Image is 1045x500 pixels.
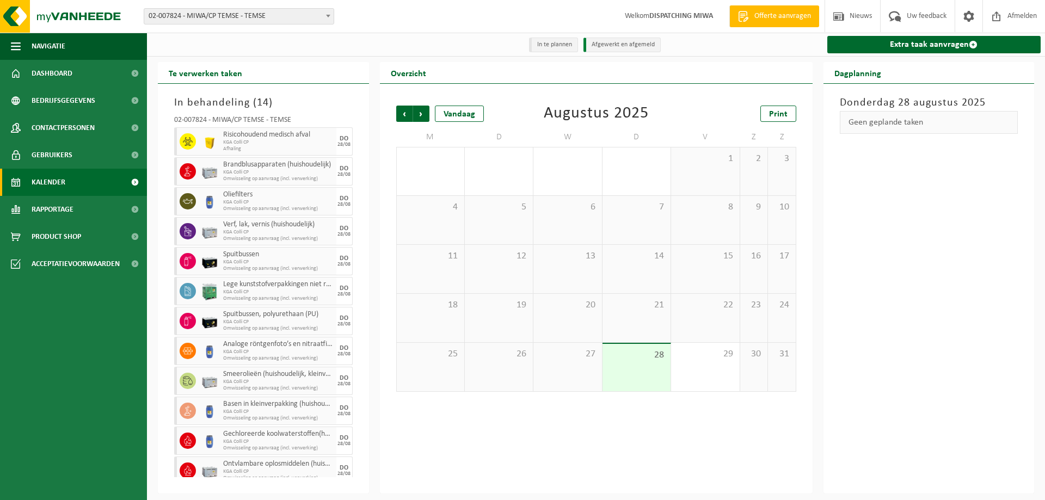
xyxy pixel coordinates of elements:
[340,195,348,202] div: DO
[223,250,334,259] span: Spuitbussen
[223,409,334,415] span: KGA Colli CP
[144,9,334,24] span: 02-007824 - MIWA/CP TEMSE - TEMSE
[539,201,596,213] span: 6
[413,106,429,122] span: Volgende
[396,127,465,147] td: M
[223,340,334,349] span: Analoge röntgenfoto’s en nitraatfilms (huishoudelijk)
[223,415,334,422] span: Omwisseling op aanvraag (incl. verwerking)
[677,153,734,165] span: 1
[752,11,814,22] span: Offerte aanvragen
[529,38,578,52] li: In te plannen
[603,127,671,147] td: D
[223,176,334,182] span: Omwisseling op aanvraag (incl. verwerking)
[223,460,334,468] span: Ontvlambare oplosmiddelen (huishoudelijk)
[32,169,65,196] span: Kalender
[746,348,762,360] span: 30
[32,196,73,223] span: Rapportage
[340,405,348,411] div: DO
[32,114,95,141] span: Contactpersonen
[470,299,527,311] span: 19
[201,343,218,359] img: PB-OT-0120-HPE-00-02
[32,60,72,87] span: Dashboard
[257,97,269,108] span: 14
[32,223,81,250] span: Product Shop
[608,349,665,361] span: 28
[402,250,459,262] span: 11
[465,127,533,147] td: D
[746,201,762,213] span: 9
[32,250,120,277] span: Acceptatievoorwaarden
[533,127,602,147] td: W
[340,435,348,441] div: DO
[827,36,1041,53] a: Extra taak aanvragen
[671,127,740,147] td: V
[223,289,334,295] span: KGA Colli CP
[201,163,218,180] img: PB-LB-0680-HPE-GY-11
[223,370,334,379] span: Smeerolieën (huishoudelijk, kleinverpakking)
[201,133,218,150] img: LP-SB-00050-HPE-22
[337,411,351,417] div: 28/08
[435,106,484,122] div: Vandaag
[402,348,459,360] span: 25
[746,153,762,165] span: 2
[223,206,334,212] span: Omwisseling op aanvraag (incl. verwerking)
[340,135,348,142] div: DO
[337,262,351,267] div: 28/08
[746,299,762,311] span: 23
[201,403,218,419] img: PB-OT-0120-HPE-00-02
[223,295,334,302] span: Omwisseling op aanvraag (incl. verwerking)
[223,430,334,439] span: Gechloreerde koolwaterstoffen(huishoudelijk)
[223,266,334,272] span: Omwisseling op aanvraag (incl. verwerking)
[174,95,353,111] h3: In behandeling ( )
[608,250,665,262] span: 14
[340,465,348,471] div: DO
[677,250,734,262] span: 15
[201,193,218,209] img: PB-OT-0120-HPE-00-02
[539,299,596,311] span: 20
[402,299,459,311] span: 18
[337,292,351,297] div: 28/08
[223,400,334,409] span: Basen in kleinverpakking (huishoudelijk)
[380,62,437,83] h2: Overzicht
[223,229,334,236] span: KGA Colli CP
[223,349,334,355] span: KGA Colli CP
[470,250,527,262] span: 12
[608,201,665,213] span: 7
[340,345,348,351] div: DO
[223,310,334,319] span: Spuitbussen, polyurethaan (PU)
[223,355,334,362] span: Omwisseling op aanvraag (incl. verwerking)
[396,106,413,122] span: Vorige
[223,146,334,152] span: Afhaling
[773,250,790,262] span: 17
[544,106,649,122] div: Augustus 2025
[158,62,253,83] h2: Te verwerken taken
[340,315,348,322] div: DO
[337,441,351,447] div: 28/08
[539,250,596,262] span: 13
[337,351,351,357] div: 28/08
[223,190,334,199] span: Oliefilters
[840,95,1018,111] h3: Donderdag 28 augustus 2025
[223,468,334,475] span: KGA Colli CP
[840,111,1018,134] div: Geen geplande taken
[201,223,218,239] img: PB-LB-0680-HPE-GY-11
[340,225,348,232] div: DO
[223,236,334,242] span: Omwisseling op aanvraag (incl. verwerking)
[337,202,351,207] div: 28/08
[201,253,218,269] img: PB-LB-0680-HPE-BK-11
[823,62,892,83] h2: Dagplanning
[32,33,65,60] span: Navigatie
[223,445,334,452] span: Omwisseling op aanvraag (incl. verwerking)
[470,201,527,213] span: 5
[768,127,796,147] td: Z
[608,299,665,311] span: 21
[337,142,351,147] div: 28/08
[740,127,768,147] td: Z
[340,255,348,262] div: DO
[201,373,218,389] img: PB-LB-0680-HPE-GY-11
[201,433,218,449] img: PB-OT-0120-HPE-00-02
[583,38,661,52] li: Afgewerkt en afgemeld
[223,139,334,146] span: KGA Colli CP
[340,375,348,381] div: DO
[539,348,596,360] span: 27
